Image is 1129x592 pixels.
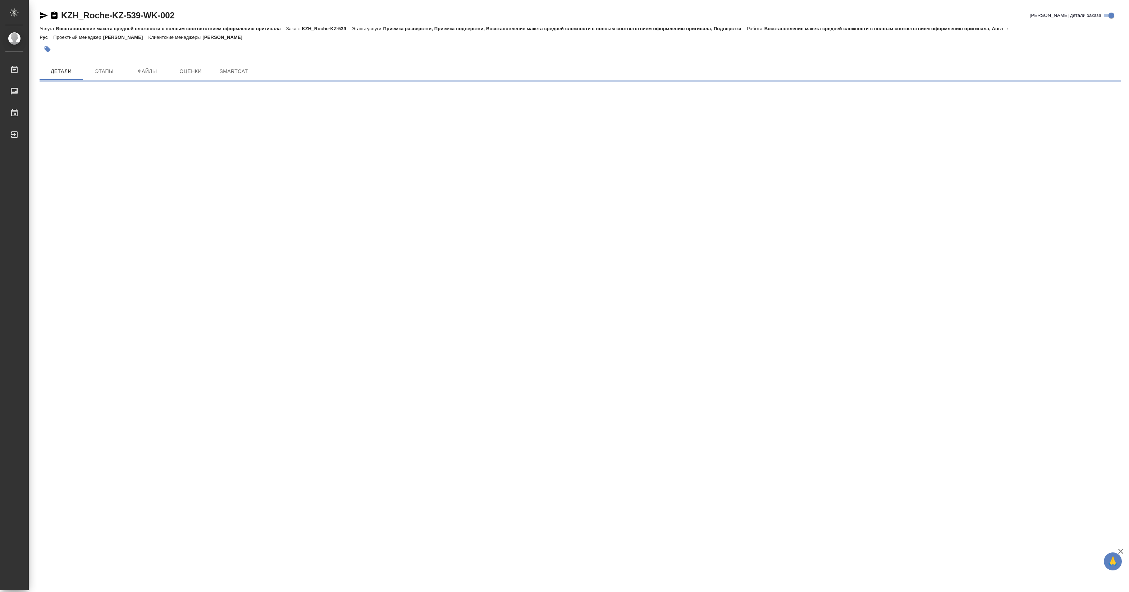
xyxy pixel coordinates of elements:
p: Этапы услуги [352,26,383,31]
button: Добавить тэг [40,41,55,57]
button: Скопировать ссылку [50,11,59,20]
button: 🙏 [1104,552,1122,570]
span: Оценки [173,67,208,76]
p: Приемка разверстки, Приемка подверстки, Восстановление макета средней сложности с полным соответс... [383,26,747,31]
span: SmartCat [216,67,251,76]
button: Скопировать ссылку для ЯМессенджера [40,11,48,20]
p: Работа [747,26,764,31]
p: Проектный менеджер [53,35,103,40]
span: Файлы [130,67,165,76]
a: KZH_Roche-KZ-539-WK-002 [61,10,174,20]
p: Восстановление макета средней сложности с полным соответствием оформлению оригинала [56,26,286,31]
p: Заказ: [286,26,302,31]
p: [PERSON_NAME] [103,35,148,40]
span: [PERSON_NAME] детали заказа [1030,12,1101,19]
span: Детали [44,67,78,76]
p: Услуга [40,26,56,31]
p: [PERSON_NAME] [202,35,248,40]
span: 🙏 [1107,554,1119,569]
p: Клиентские менеджеры [148,35,203,40]
span: Этапы [87,67,122,76]
p: KZH_Roche-KZ-539 [302,26,352,31]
